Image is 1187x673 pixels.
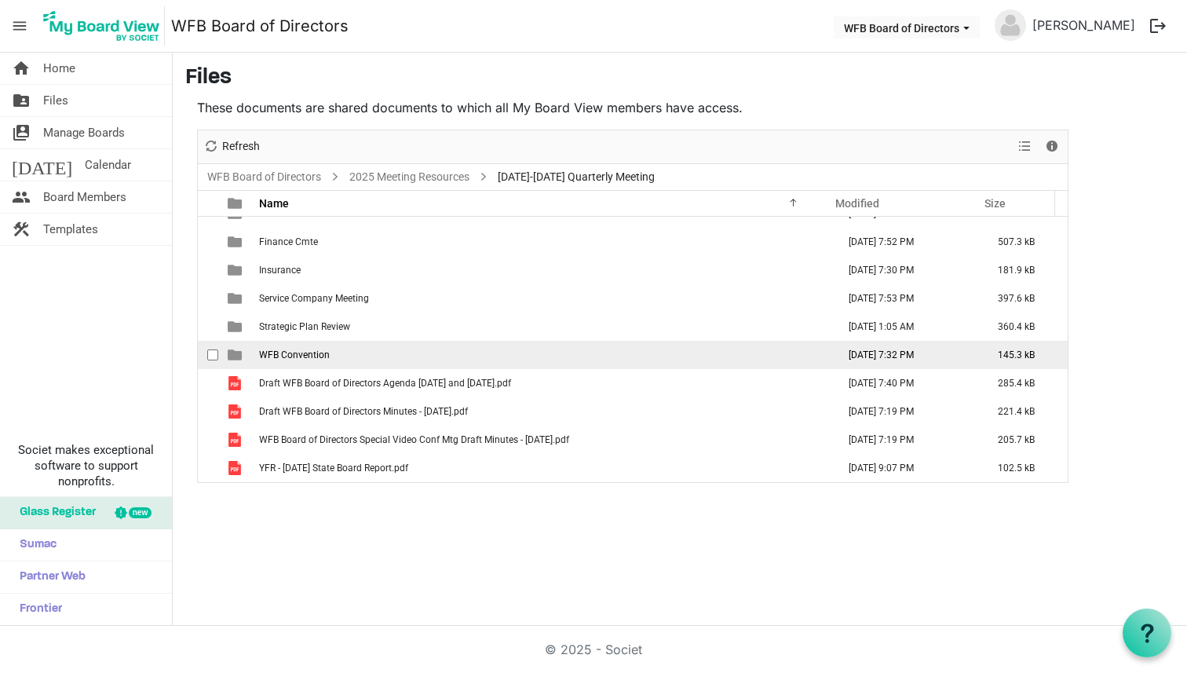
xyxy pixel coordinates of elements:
[254,313,832,341] td: Strategic Plan Review is template cell column header Name
[221,137,261,156] span: Refresh
[218,313,254,341] td: is template cell column header type
[1015,137,1034,156] button: View dropdownbutton
[995,9,1026,41] img: no-profile-picture.svg
[12,53,31,84] span: home
[1012,130,1039,163] div: View
[12,149,72,181] span: [DATE]
[254,256,832,284] td: Insurance is template cell column header Name
[171,10,349,42] a: WFB Board of Directors
[129,507,152,518] div: new
[1141,9,1174,42] button: logout
[254,341,832,369] td: WFB Convention is template cell column header Name
[43,53,75,84] span: Home
[12,561,86,593] span: Partner Web
[201,137,263,156] button: Refresh
[832,341,981,369] td: September 12, 2025 7:32 PM column header Modified
[259,378,511,389] span: Draft WFB Board of Directors Agenda [DATE] and [DATE].pdf
[38,6,171,46] a: My Board View Logo
[12,85,31,116] span: folder_shared
[981,256,1068,284] td: 181.9 kB is template cell column header Size
[218,369,254,397] td: is template cell column header type
[254,284,832,313] td: Service Company Meeting is template cell column header Name
[1039,130,1065,163] div: Details
[43,117,125,148] span: Manage Boards
[218,397,254,426] td: is template cell column header type
[832,369,981,397] td: September 16, 2025 7:40 PM column header Modified
[43,181,126,213] span: Board Members
[43,85,68,116] span: Files
[254,397,832,426] td: Draft WFB Board of Directors Minutes - 7-29-2025.pdf is template cell column header Name
[198,341,218,369] td: checkbox
[832,256,981,284] td: September 12, 2025 7:30 PM column header Modified
[254,369,832,397] td: Draft WFB Board of Directors Agenda 9-18 and 9-19-2025.pdf is template cell column header Name
[12,529,57,561] span: Sumac
[981,284,1068,313] td: 397.6 kB is template cell column header Size
[259,463,408,474] span: YFR - [DATE] State Board Report.pdf
[259,208,337,219] span: Dues Review Cmte
[43,214,98,245] span: Templates
[832,397,981,426] td: September 12, 2025 7:19 PM column header Modified
[981,397,1068,426] td: 221.4 kB is template cell column header Size
[259,265,301,276] span: Insurance
[981,454,1068,482] td: 102.5 kB is template cell column header Size
[981,369,1068,397] td: 285.4 kB is template cell column header Size
[198,313,218,341] td: checkbox
[254,454,832,482] td: YFR - September 2025 State Board Report.pdf is template cell column header Name
[832,454,981,482] td: September 15, 2025 9:07 PM column header Modified
[259,197,289,210] span: Name
[218,256,254,284] td: is template cell column header type
[5,11,35,41] span: menu
[1042,137,1063,156] button: Details
[1026,9,1141,41] a: [PERSON_NAME]
[981,313,1068,341] td: 360.4 kB is template cell column header Size
[834,16,980,38] button: WFB Board of Directors dropdownbutton
[198,284,218,313] td: checkbox
[185,65,1174,92] h3: Files
[832,228,981,256] td: September 12, 2025 7:52 PM column header Modified
[259,434,569,445] span: WFB Board of Directors Special Video Conf Mtg Draft Minutes - [DATE].pdf
[198,369,218,397] td: checkbox
[85,149,131,181] span: Calendar
[981,228,1068,256] td: 507.3 kB is template cell column header Size
[218,341,254,369] td: is template cell column header type
[12,181,31,213] span: people
[259,236,318,247] span: Finance Cmte
[198,397,218,426] td: checkbox
[832,313,981,341] td: September 17, 2025 1:05 AM column header Modified
[346,167,473,187] a: 2025 Meeting Resources
[832,426,981,454] td: September 12, 2025 7:19 PM column header Modified
[204,167,324,187] a: WFB Board of Directors
[259,406,468,417] span: Draft WFB Board of Directors Minutes - [DATE].pdf
[254,426,832,454] td: WFB Board of Directors Special Video Conf Mtg Draft Minutes - 8-19-2025.pdf is template cell colu...
[198,454,218,482] td: checkbox
[545,642,642,657] a: © 2025 - Societ
[218,228,254,256] td: is template cell column header type
[198,426,218,454] td: checkbox
[198,228,218,256] td: checkbox
[259,321,350,332] span: Strategic Plan Review
[259,293,369,304] span: Service Company Meeting
[12,117,31,148] span: switch_account
[981,426,1068,454] td: 205.7 kB is template cell column header Size
[984,197,1006,210] span: Size
[7,442,165,489] span: Societ makes exceptional software to support nonprofits.
[254,228,832,256] td: Finance Cmte is template cell column header Name
[218,454,254,482] td: is template cell column header type
[835,197,879,210] span: Modified
[981,341,1068,369] td: 145.3 kB is template cell column header Size
[198,130,265,163] div: Refresh
[38,6,165,46] img: My Board View Logo
[259,349,330,360] span: WFB Convention
[495,167,658,187] span: [DATE]-[DATE] Quarterly Meeting
[218,426,254,454] td: is template cell column header type
[12,594,62,625] span: Frontier
[12,214,31,245] span: construction
[12,497,96,529] span: Glass Register
[197,98,1068,117] p: These documents are shared documents to which all My Board View members have access.
[198,256,218,284] td: checkbox
[832,284,981,313] td: September 12, 2025 7:53 PM column header Modified
[218,284,254,313] td: is template cell column header type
